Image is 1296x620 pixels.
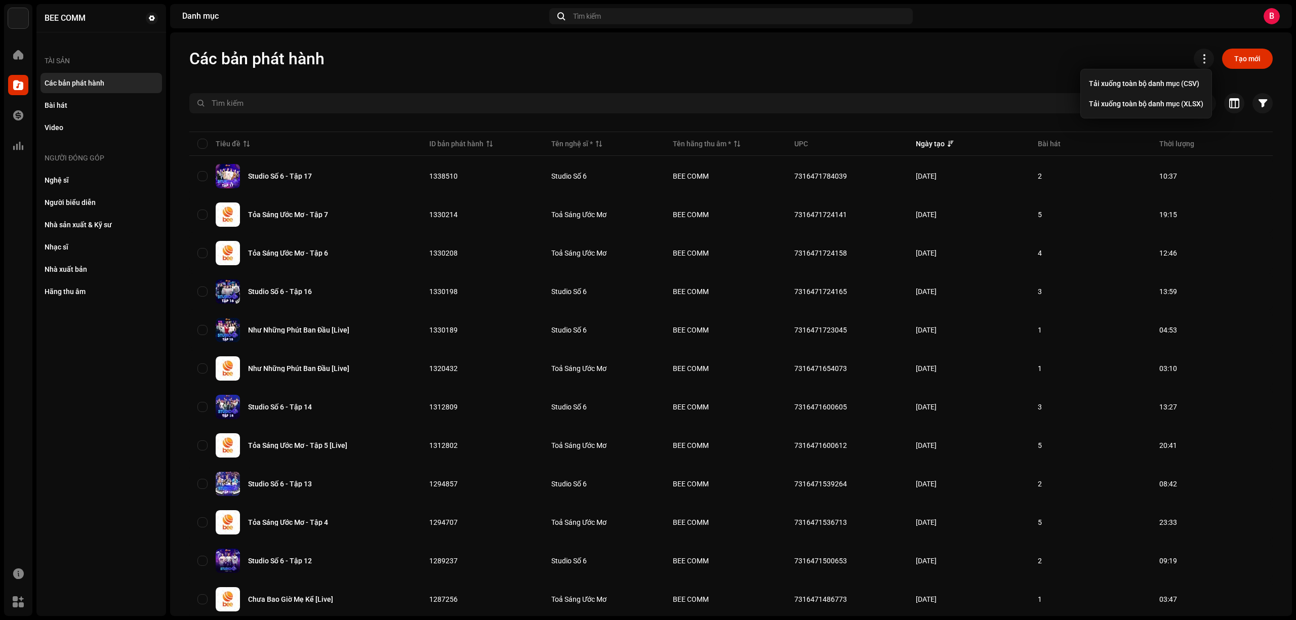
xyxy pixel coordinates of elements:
span: 5 [1038,211,1042,219]
div: Nhạc sĩ [45,243,68,251]
span: 3 thg 12, 2022 [916,326,937,334]
span: 08:42 [1159,480,1177,488]
img: d3dc3dcf-a0af-489a-9208-76ae76a9d221 [216,279,240,304]
span: 7316471600612 [794,441,847,449]
span: Studio Số 6 [551,403,657,410]
span: 7 thg 11, 2022 [916,557,937,565]
re-m-nav-item: Nhạc sĩ [40,237,162,257]
span: 1294707 [429,518,458,526]
span: BEE COMM [673,287,709,296]
span: 7316471723045 [794,326,847,334]
div: ID bản phát hành [429,139,483,149]
div: Các bản phát hành [45,79,104,87]
img: 18eca946-4ee3-46be-a9b5-b0fc90f7f646 [216,318,240,342]
div: Studio Số 6 - Tập 16 [248,288,312,295]
span: BEE COMM [673,172,709,180]
span: 19:15 [1159,211,1177,219]
re-m-nav-item: Bài hát [40,95,162,115]
img: f814bbbf-dedf-47de-9fdb-9018b986dd6f [216,549,240,573]
span: 7316471724141 [794,211,847,219]
re-a-nav-header: Tài sản [40,49,162,73]
div: Toả Sáng Ước Mơ [551,596,606,603]
span: Toả Sáng Ước Mơ [551,442,657,449]
span: 5 [1038,441,1042,449]
div: Toả Sáng Ước Mơ [551,365,606,372]
re-m-nav-item: Video [40,117,162,138]
span: 3 [1038,403,1042,411]
div: Như Những Phút Ban Đầu [Live] [248,326,349,334]
img: 76e35660-c1c7-4f61-ac9e-76e2af66a330 [8,8,28,28]
span: 7316471724165 [794,287,847,296]
span: Tải xuống toàn bộ danh mục (CSV) [1089,79,1199,88]
span: 4 [1038,249,1042,257]
div: Toả Sáng Ước Mơ [551,442,606,449]
div: Ngày tạo [916,139,945,149]
div: Nhà sản xuất & Kỹ sư [45,221,112,229]
span: 2 [1038,557,1042,565]
span: 2 [1038,172,1042,180]
span: 1 [1038,326,1042,334]
div: Toả Sáng Ước Mơ [551,211,606,218]
div: Studio Số 6 - Tập 13 [248,480,312,487]
div: Tỏa Sáng Ước Mơ - Tập 6 [248,250,328,257]
div: Studio Số 6 - Tập 17 [248,173,312,180]
span: 9 thg 12, 2022 [916,172,937,180]
div: Studio Số 6 [551,326,587,334]
button: Tạo mới [1222,49,1273,69]
span: 3 [1038,287,1042,296]
span: 4 thg 11, 2022 [916,595,937,603]
span: 1312802 [429,441,458,449]
re-m-nav-item: Nghệ sĩ [40,170,162,190]
div: Studio Số 6 - Tập 12 [248,557,312,564]
img: 41f8bf46-3cb1-4a8e-ae35-0c0250e51616 [216,356,240,381]
span: 1330214 [429,211,458,219]
span: Studio Số 6 [551,557,657,564]
span: 7316471784039 [794,172,847,180]
span: 3 thg 12, 2022 [916,249,937,257]
span: 5 [1038,518,1042,526]
span: 12:46 [1159,249,1177,257]
span: Toả Sáng Ước Mơ [551,211,657,218]
span: BEE COMM [673,326,709,334]
re-m-nav-item: Người biểu diễn [40,192,162,213]
div: Tên nghệ sĩ * [551,139,593,149]
span: BEE COMM [673,557,709,565]
img: 22cab497-5c85-431f-87ab-cb568a333921 [216,395,240,419]
div: Studio Số 6 [551,403,587,410]
span: 10:37 [1159,172,1177,180]
span: 1 [1038,595,1042,603]
span: 23:33 [1159,518,1177,526]
div: Nhà xuất bản [45,265,87,273]
re-a-nav-header: Người đóng góp [40,146,162,170]
span: Các bản phát hành [189,49,325,69]
span: 1330208 [429,249,458,257]
span: 13:27 [1159,403,1177,411]
span: Studio Số 6 [551,480,657,487]
img: 36950ed5-2a44-47b0-9e00-163cd9795733 [216,433,240,458]
div: B [1264,8,1280,24]
div: Người biểu diễn [45,198,96,206]
span: 3 thg 12, 2022 [916,211,937,219]
img: abe0688b-8269-4ebf-8775-9ea55c58d7bb [216,472,240,496]
div: Tên hãng thu âm * [673,139,731,149]
div: Danh mục [182,12,545,20]
span: 1320432 [429,364,458,373]
span: Toả Sáng Ước Mơ [551,250,657,257]
div: Video [45,123,63,132]
span: 11 thg 11, 2022 [916,518,937,526]
span: BEE COMM [673,480,709,488]
span: 7316471654073 [794,364,847,373]
span: 18 thg 11, 2022 [916,441,937,449]
re-m-nav-item: Các bản phát hành [40,73,162,93]
span: 03:47 [1159,595,1177,603]
span: BEE COMM [673,441,709,449]
re-m-nav-item: Hãng thu âm [40,281,162,302]
span: 1338510 [429,172,458,180]
span: 1 [1038,364,1042,373]
div: Như Những Phút Ban Đầu [Live] [248,365,349,372]
input: Tìm kiếm [189,93,1167,113]
div: Tỏa Sáng Ước Mơ - Tập 5 [Live] [248,442,347,449]
span: 1289237 [429,557,458,565]
span: 7316471536713 [794,518,847,526]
